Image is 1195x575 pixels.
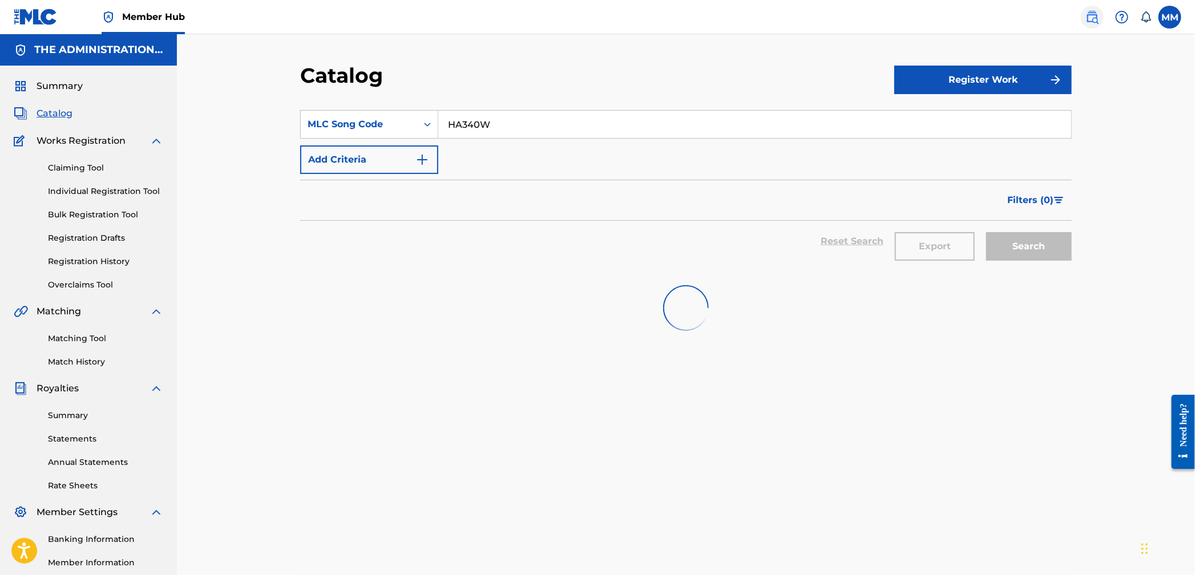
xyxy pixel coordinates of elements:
img: MLC Logo [14,9,58,25]
img: Summary [14,79,27,93]
a: Member Information [48,557,163,569]
h5: THE ADMINISTRATION MP INC [34,43,163,56]
a: Individual Registration Tool [48,185,163,197]
img: f7272a7cc735f4ea7f67.svg [1049,73,1063,87]
a: Claiming Tool [48,162,163,174]
span: Matching [37,305,81,318]
img: help [1115,10,1129,24]
iframe: Resource Center [1163,386,1195,478]
h2: Catalog [300,63,389,88]
img: Top Rightsholder [102,10,115,24]
div: Drag [1141,532,1148,566]
span: Catalog [37,107,72,120]
span: Works Registration [37,134,126,148]
img: expand [150,382,163,395]
span: Member Hub [122,10,185,23]
a: Match History [48,356,163,368]
img: preloader [663,285,709,331]
span: Summary [37,79,83,93]
a: Rate Sheets [48,480,163,492]
a: SummarySummary [14,79,83,93]
button: Register Work [894,66,1072,94]
form: Search Form [300,110,1072,272]
img: expand [150,134,163,148]
img: 9d2ae6d4665cec9f34b9.svg [415,153,429,167]
a: Registration History [48,256,163,268]
img: Royalties [14,382,27,395]
img: expand [150,505,163,519]
img: Matching [14,305,28,318]
a: Summary [48,410,163,422]
img: search [1085,10,1099,24]
a: Public Search [1081,6,1104,29]
img: Works Registration [14,134,29,148]
img: expand [150,305,163,318]
div: Help [1111,6,1133,29]
div: MLC Song Code [308,118,410,131]
span: Member Settings [37,505,118,519]
a: Bulk Registration Tool [48,209,163,221]
a: Annual Statements [48,456,163,468]
a: Banking Information [48,533,163,545]
img: Catalog [14,107,27,120]
span: Royalties [37,382,79,395]
div: Notifications [1140,11,1152,23]
a: CatalogCatalog [14,107,72,120]
span: Filters ( 0 ) [1007,193,1053,207]
img: Member Settings [14,505,27,519]
a: Statements [48,433,163,445]
button: Filters (0) [1000,186,1072,214]
img: Accounts [14,43,27,57]
a: Matching Tool [48,333,163,345]
iframe: Chat Widget [1138,520,1195,575]
a: Registration Drafts [48,232,163,244]
button: Add Criteria [300,145,438,174]
a: Overclaims Tool [48,279,163,291]
div: User Menu [1158,6,1181,29]
img: filter [1054,197,1064,204]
